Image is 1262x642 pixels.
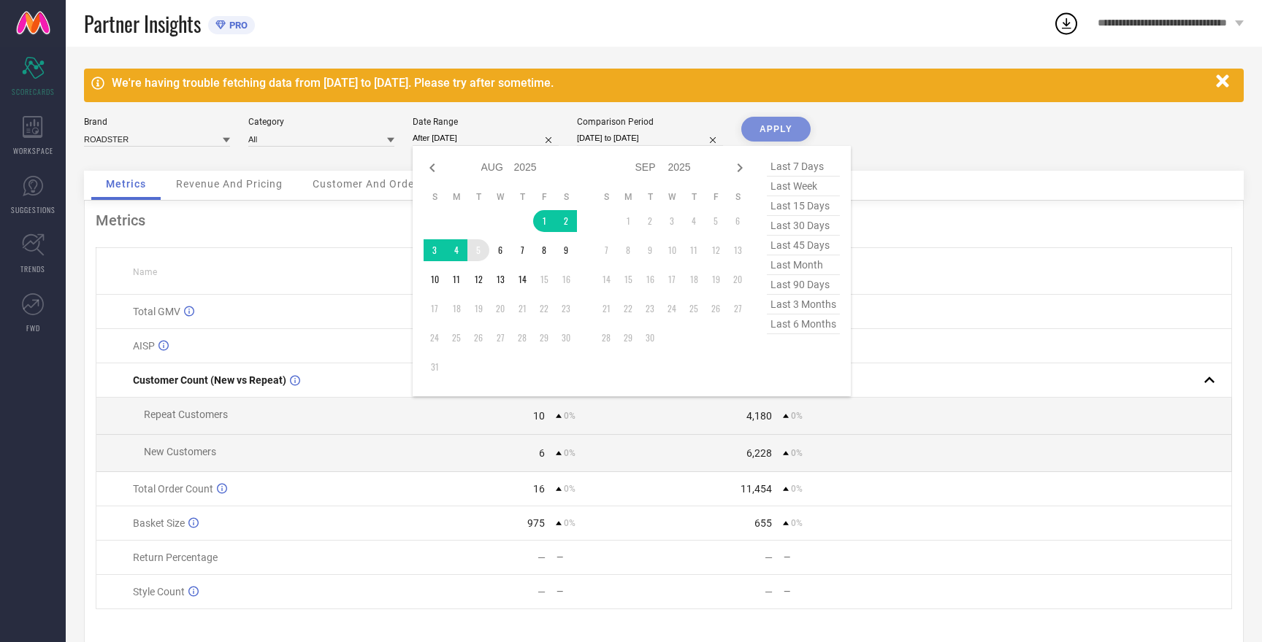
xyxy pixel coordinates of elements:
[705,298,727,320] td: Fri Sep 26 2025
[555,191,577,203] th: Saturday
[445,191,467,203] th: Monday
[511,239,533,261] td: Thu Aug 07 2025
[791,448,803,458] span: 0%
[683,210,705,232] td: Thu Sep 04 2025
[13,145,53,156] span: WORKSPACE
[112,76,1209,90] div: We're having trouble fetching data from [DATE] to [DATE]. Please try after sometime.
[133,552,218,563] span: Return Percentage
[533,191,555,203] th: Friday
[767,275,840,295] span: last 90 days
[564,518,575,528] span: 0%
[595,191,617,203] th: Sunday
[683,191,705,203] th: Thursday
[617,191,639,203] th: Monday
[489,191,511,203] th: Wednesday
[555,210,577,232] td: Sat Aug 02 2025
[639,210,661,232] td: Tue Sep 02 2025
[467,327,489,349] td: Tue Aug 26 2025
[20,263,45,274] span: TRENDS
[639,327,661,349] td: Tue Sep 30 2025
[538,586,546,597] div: —
[133,374,286,386] span: Customer Count (New vs Repeat)
[617,298,639,320] td: Mon Sep 22 2025
[11,204,56,215] span: SUGGESTIONS
[106,178,146,190] span: Metrics
[12,86,55,97] span: SCORECARDS
[467,298,489,320] td: Tue Aug 19 2025
[313,178,424,190] span: Customer And Orders
[489,268,511,290] td: Wed Aug 13 2025
[595,268,617,290] td: Sun Sep 14 2025
[96,212,1232,229] div: Metrics
[577,131,723,146] input: Select comparison period
[511,191,533,203] th: Thursday
[424,239,445,261] td: Sun Aug 03 2025
[661,210,683,232] td: Wed Sep 03 2025
[533,298,555,320] td: Fri Aug 22 2025
[767,314,840,334] span: last 6 months
[595,298,617,320] td: Sun Sep 21 2025
[746,410,772,422] div: 4,180
[791,484,803,494] span: 0%
[705,239,727,261] td: Fri Sep 12 2025
[424,268,445,290] td: Sun Aug 10 2025
[754,517,772,529] div: 655
[555,268,577,290] td: Sat Aug 16 2025
[767,236,840,255] span: last 45 days
[639,268,661,290] td: Tue Sep 16 2025
[511,268,533,290] td: Thu Aug 14 2025
[767,216,840,236] span: last 30 days
[413,131,559,146] input: Select date range
[144,409,228,420] span: Repeat Customers
[413,117,559,127] div: Date Range
[705,191,727,203] th: Friday
[533,268,555,290] td: Fri Aug 15 2025
[784,587,890,597] div: —
[424,298,445,320] td: Sun Aug 17 2025
[564,411,575,421] span: 0%
[467,268,489,290] td: Tue Aug 12 2025
[133,517,185,529] span: Basket Size
[639,191,661,203] th: Tuesday
[727,210,749,232] td: Sat Sep 06 2025
[133,306,180,317] span: Total GMV
[555,327,577,349] td: Sat Aug 30 2025
[424,191,445,203] th: Sunday
[639,239,661,261] td: Tue Sep 09 2025
[467,239,489,261] td: Tue Aug 05 2025
[489,239,511,261] td: Wed Aug 06 2025
[661,298,683,320] td: Wed Sep 24 2025
[617,327,639,349] td: Mon Sep 29 2025
[577,117,723,127] div: Comparison Period
[595,327,617,349] td: Sun Sep 28 2025
[445,327,467,349] td: Mon Aug 25 2025
[741,483,772,495] div: 11,454
[226,20,248,31] span: PRO
[424,159,441,177] div: Previous month
[765,586,773,597] div: —
[489,327,511,349] td: Wed Aug 27 2025
[617,268,639,290] td: Mon Sep 15 2025
[595,239,617,261] td: Sun Sep 07 2025
[133,340,155,352] span: AISP
[564,484,575,494] span: 0%
[533,327,555,349] td: Fri Aug 29 2025
[746,447,772,459] div: 6,228
[727,239,749,261] td: Sat Sep 13 2025
[784,552,890,562] div: —
[144,446,216,457] span: New Customers
[445,268,467,290] td: Mon Aug 11 2025
[176,178,283,190] span: Revenue And Pricing
[133,483,213,495] span: Total Order Count
[791,411,803,421] span: 0%
[424,356,445,378] td: Sun Aug 31 2025
[533,210,555,232] td: Fri Aug 01 2025
[765,552,773,563] div: —
[533,239,555,261] td: Fri Aug 08 2025
[527,517,545,529] div: 975
[557,552,663,562] div: —
[557,587,663,597] div: —
[84,117,230,127] div: Brand
[133,267,157,277] span: Name
[767,196,840,216] span: last 15 days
